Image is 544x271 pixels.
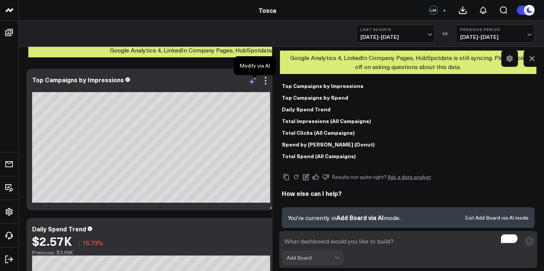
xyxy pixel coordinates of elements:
b: Daily Spend Trend [282,105,331,113]
div: VS [439,31,452,36]
div: Google Analytics 4, LinkedIn Company Pages, HubSpot data is still syncing. Please hold off on ask... [280,51,537,74]
h2: How else can I help? [282,189,535,197]
div: Daily Spend Trend [32,225,86,233]
b: Top Campaigns by Impressions [282,82,363,89]
div: Top Campaigns by Impressions [32,75,124,84]
button: Exit Add Board via AI mode [465,215,529,220]
button: Previous Period[DATE]-[DATE] [456,25,535,43]
b: Top Campaigns by Spend [282,94,348,101]
b: Last 30 Days [360,27,431,32]
div: Previous: $3.05K [32,249,270,256]
span: [DATE] - [DATE] [460,34,530,40]
b: Total Spend (All Campaigns) [282,152,356,160]
span: 15.73% [82,239,103,247]
span: Results not quite right? [332,173,387,180]
div: LM [429,6,438,15]
button: Last 30 Days[DATE]-[DATE] [356,25,435,43]
span: + [443,8,446,13]
button: + [440,6,449,15]
div: Google Analytics 4, LinkedIn Company Pages, HubSpot data is still syncing. Please hold off on ask... [28,43,535,57]
span: ↓ [78,238,81,248]
div: $2.57K [32,234,72,248]
b: Total Impressions (All Campaigns) [282,117,371,125]
a: Ask a data analyst [388,174,431,180]
textarea: To enrich screen reader interactions, please activate Accessibility in Grammarly extension settings [283,234,521,248]
p: You're currently in mode. [288,213,400,222]
a: Tosca [258,6,276,14]
b: Previous Period [460,27,530,32]
b: Total Clicks (All Campaigns) [282,129,355,136]
div: Add Board [287,255,334,261]
b: Spend by [PERSON_NAME] (Donut) [282,140,375,148]
span: [DATE] - [DATE] [360,34,431,40]
button: Copy [282,172,291,182]
span: Add Board via AI [336,213,384,222]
